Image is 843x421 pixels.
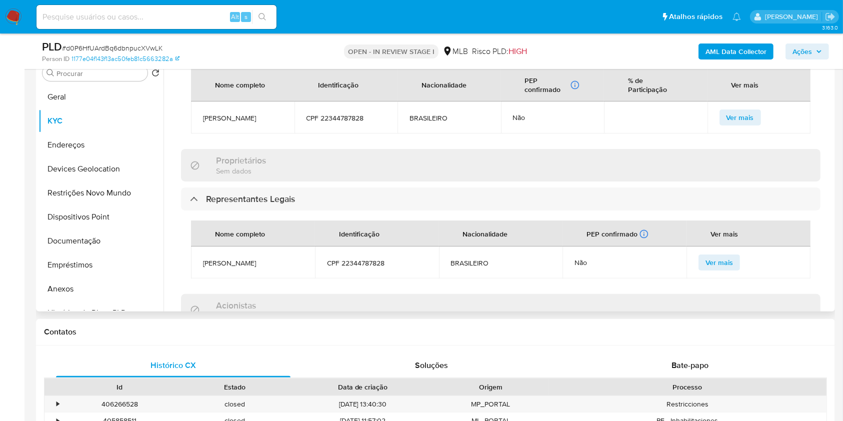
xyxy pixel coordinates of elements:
div: • [56,399,59,409]
span: BRASILEIRO [451,258,551,267]
span: CPF 22344787828 [306,113,386,122]
div: Ver mais [719,72,771,96]
span: Histórico CX [150,359,196,371]
button: search-icon [252,10,272,24]
span: s [244,12,247,21]
div: PEP confirmado [525,76,580,94]
span: [PERSON_NAME] [203,113,282,122]
div: Identificação [306,72,371,96]
h1: Contatos [44,327,827,337]
div: Ver mais [698,221,750,245]
span: Bate-papo [671,359,708,371]
div: Nacionalidade [409,72,478,96]
div: MLB [442,46,468,57]
div: Estado [184,382,286,392]
button: Restrições Novo Mundo [38,181,163,205]
h3: Representantes Legais [206,193,295,204]
p: OPEN - IN REVIEW STAGE I [344,44,438,58]
div: closed [177,396,293,412]
div: 406266528 [62,396,177,412]
button: Geral [38,85,163,109]
span: Ações [792,43,812,59]
h3: Proprietários [216,155,266,166]
button: Dispositivos Point [38,205,163,229]
span: Ver mais [726,110,754,124]
div: Restricciones [548,396,826,412]
a: Notificações [732,12,741,21]
span: [PERSON_NAME] [203,258,303,267]
div: Processo [555,382,819,392]
button: Anexos [38,277,163,301]
span: Soluções [415,359,448,371]
div: Identificação [327,221,391,245]
div: Não [574,258,674,267]
div: Nacionalidade [451,221,520,245]
p: vitoria.caldeira@mercadolivre.com [765,12,821,21]
button: Devices Geolocation [38,157,163,181]
div: Nome completo [203,221,277,245]
span: # d0P6HfUArdBq6dbnpucXVwLK [62,43,162,53]
div: Não [513,113,592,122]
button: Empréstimos [38,253,163,277]
button: Procurar [46,69,54,77]
button: Ver mais [698,254,740,270]
div: MP_PORTAL [433,396,548,412]
div: PEP confirmado [586,229,648,239]
div: [DATE] 13:40:30 [292,396,433,412]
div: ProprietáriosSem dados [181,149,820,181]
div: AcionistasSem dados [181,294,820,326]
input: Pesquise usuários ou casos... [36,10,276,23]
span: HIGH [508,45,527,57]
button: Retornar ao pedido padrão [151,69,159,80]
span: Atalhos rápidos [669,11,722,22]
span: CPF 22344787828 [327,258,427,267]
div: Data de criação [299,382,426,392]
h3: Acionistas [216,300,256,311]
a: 1177e04f143f13ac50feb81c5663282a [71,54,179,63]
b: Person ID [42,54,69,63]
button: KYC [38,109,163,133]
input: Procurar [56,69,143,78]
button: Ver mais [719,109,761,125]
div: Representantes Legais [181,187,820,210]
span: Ver mais [705,255,733,269]
button: Documentação [38,229,163,253]
div: Id [69,382,170,392]
b: AML Data Collector [705,43,766,59]
button: Histórico de Risco PLD [38,301,163,325]
div: % de Participação [616,68,695,101]
button: Endereços [38,133,163,157]
a: Sair [825,11,835,22]
span: Alt [231,12,239,21]
span: Risco PLD: [472,46,527,57]
p: Sem dados [216,311,256,320]
b: PLD [42,38,62,54]
span: BRASILEIRO [409,113,489,122]
button: AML Data Collector [698,43,773,59]
div: Nome completo [203,72,277,96]
button: Ações [785,43,829,59]
div: Origem [440,382,541,392]
p: Sem dados [216,166,266,175]
span: 3.163.0 [822,23,838,31]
